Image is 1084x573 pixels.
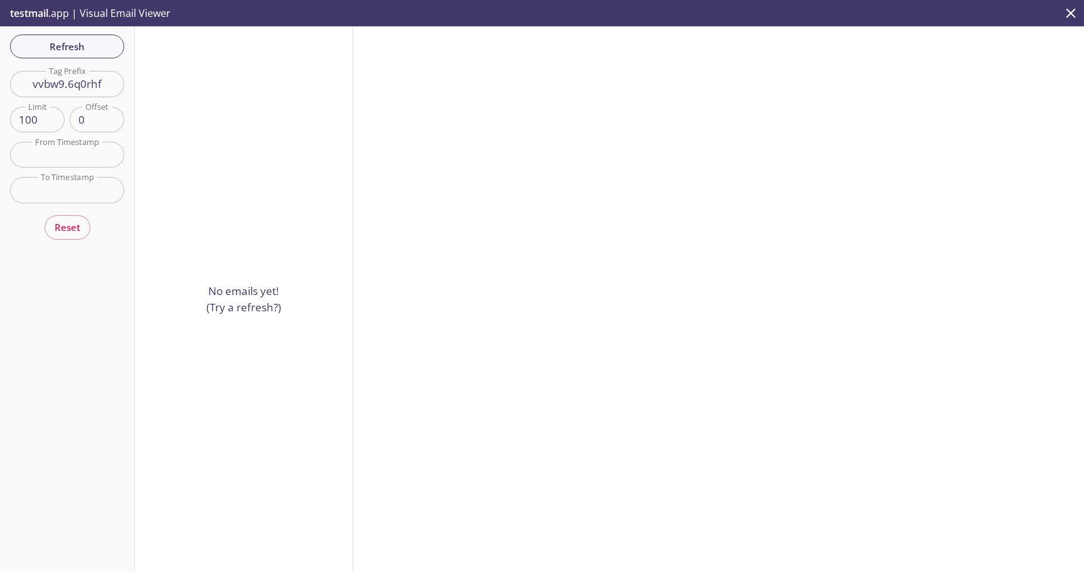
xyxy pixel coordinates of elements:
span: Refresh [20,38,114,55]
button: Reset [45,215,90,239]
button: Refresh [10,35,124,58]
span: testmail [10,6,48,20]
p: No emails yet! (Try a refresh?) [206,283,281,315]
span: Reset [55,219,80,235]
